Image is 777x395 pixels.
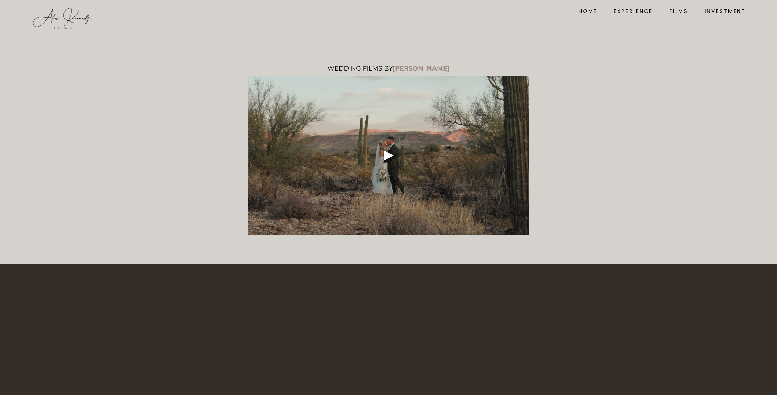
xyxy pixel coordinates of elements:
div: Play [381,148,396,163]
p: WEDDING FILMS BY [248,64,530,72]
a: EXPERIENCE [614,7,653,15]
strong: [PERSON_NAME] [393,64,450,72]
img: Alex Kennedy Films [31,6,92,31]
a: FILMS [669,7,688,15]
a: INVESTMENT [705,7,746,15]
a: HOME [579,7,597,15]
a: Alex Kennedy Films [31,6,92,16]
